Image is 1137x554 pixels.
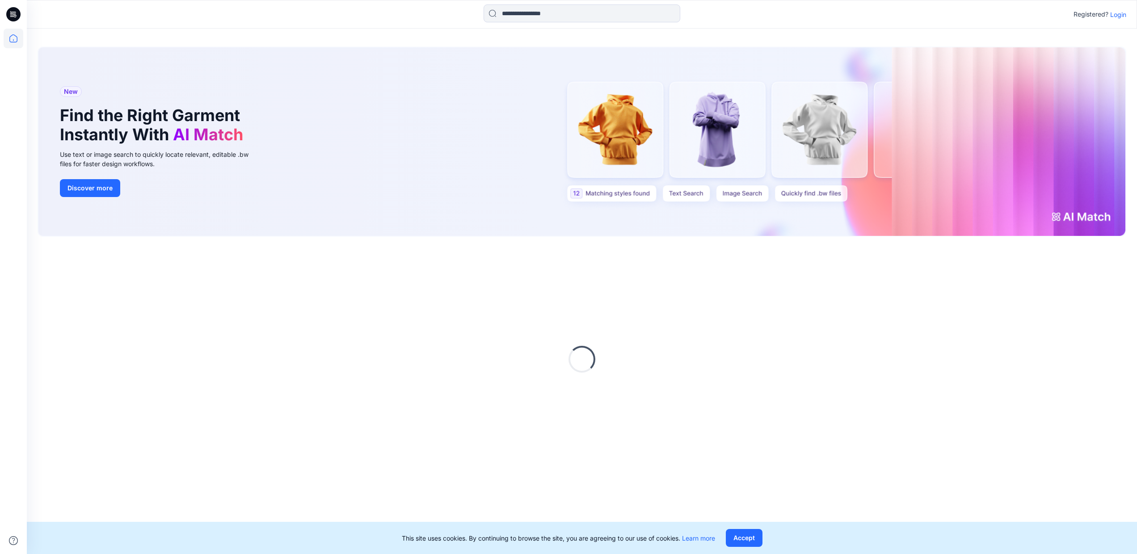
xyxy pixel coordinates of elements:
[1110,10,1126,19] p: Login
[1074,9,1108,20] p: Registered?
[726,529,762,547] button: Accept
[64,86,78,97] span: New
[402,533,715,543] p: This site uses cookies. By continuing to browse the site, you are agreeing to our use of cookies.
[60,150,261,168] div: Use text or image search to quickly locate relevant, editable .bw files for faster design workflows.
[173,125,243,144] span: AI Match
[60,179,120,197] button: Discover more
[60,106,248,144] h1: Find the Right Garment Instantly With
[682,534,715,542] a: Learn more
